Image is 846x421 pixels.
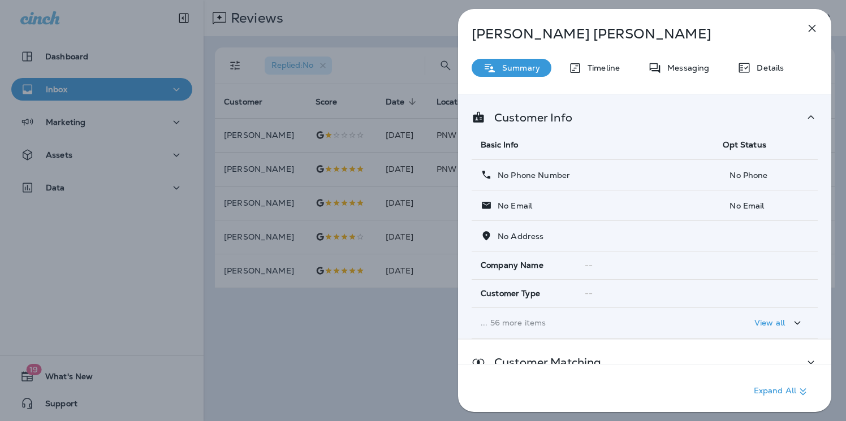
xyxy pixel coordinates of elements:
span: Basic Info [481,140,518,150]
p: Customer Matching [485,358,601,367]
p: ... 56 more items [481,318,705,327]
button: View all [750,313,809,333]
span: Opt Status [723,140,766,150]
p: Summary [497,63,540,72]
p: No Email [492,201,532,210]
p: [PERSON_NAME] [PERSON_NAME] [472,26,780,42]
p: Details [751,63,784,72]
p: View all [754,318,785,327]
span: Customer Type [481,289,540,298]
p: Messaging [662,63,709,72]
p: No Email [723,201,809,210]
p: Expand All [754,385,810,398]
p: No Address [492,232,543,241]
p: No Phone [723,171,809,180]
p: Timeline [582,63,620,72]
span: -- [585,288,593,298]
span: Company Name [481,261,543,270]
p: No Phone Number [492,171,570,180]
button: Expand All [749,381,814,402]
span: -- [585,260,593,270]
p: Customer Info [485,113,572,122]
